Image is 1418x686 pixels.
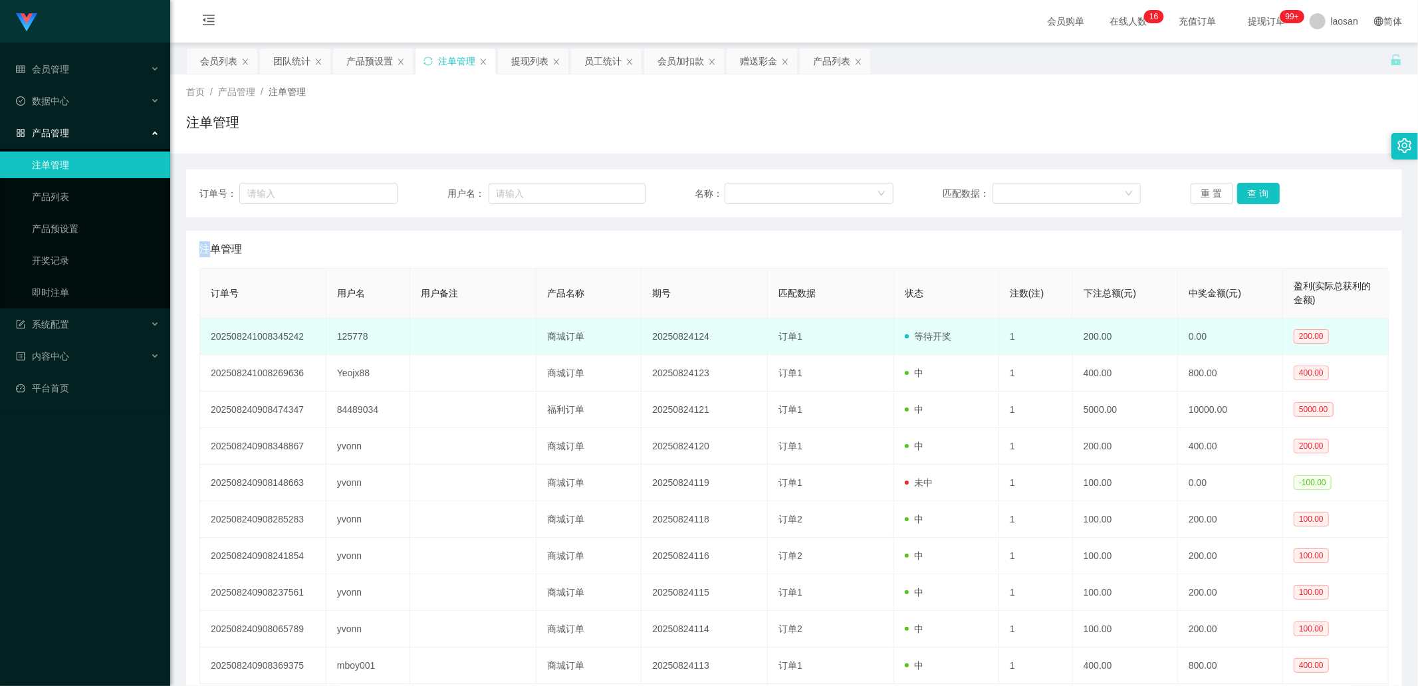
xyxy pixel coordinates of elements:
td: 1 [999,501,1073,538]
span: 中 [905,550,923,561]
td: 200.00 [1073,318,1178,355]
span: 中 [905,441,923,451]
span: 期号 [652,288,671,298]
span: 状态 [905,288,923,298]
td: 20250824113 [642,647,768,684]
span: -100.00 [1294,475,1332,490]
span: 用户名 [337,288,365,298]
span: 订单1 [778,368,802,378]
td: 100.00 [1073,501,1178,538]
td: 1 [999,538,1073,574]
td: 202508240908148663 [200,465,326,501]
a: 即时注单 [32,279,160,306]
i: 图标: close [781,58,789,66]
td: 5000.00 [1073,392,1178,428]
td: 1 [999,647,1073,684]
span: 等待开奖 [905,331,951,342]
span: / [261,86,263,97]
span: 200.00 [1294,439,1329,453]
input: 请输入 [239,183,398,204]
td: yvonn [326,574,411,611]
a: 开奖记录 [32,247,160,274]
td: 200.00 [1178,574,1283,611]
td: 0.00 [1178,465,1283,501]
i: 图标: close [314,58,322,66]
span: 中 [905,624,923,634]
span: / [210,86,213,97]
i: 图标: close [241,58,249,66]
span: 产品名称 [547,288,584,298]
a: 产品预设置 [32,215,160,242]
span: 产品管理 [16,128,69,138]
span: 数据中心 [16,96,69,106]
td: yvonn [326,538,411,574]
td: 20250824119 [642,465,768,501]
span: 会员管理 [16,64,69,74]
td: 商城订单 [536,611,642,647]
sup: 16 [1144,10,1163,23]
button: 查 询 [1237,183,1280,204]
td: 1 [999,428,1073,465]
td: 400.00 [1073,355,1178,392]
td: 1 [999,318,1073,355]
span: 盈利(实际总获利的金额) [1294,281,1371,305]
span: 400.00 [1294,658,1329,673]
td: 202508240908237561 [200,574,326,611]
span: 订单1 [778,587,802,598]
td: 800.00 [1178,355,1283,392]
span: 在线人数 [1104,17,1154,26]
span: 系统配置 [16,319,69,330]
td: 商城订单 [536,538,642,574]
span: 订单2 [778,624,802,634]
td: 20250824120 [642,428,768,465]
div: 员工统计 [584,49,622,74]
span: 注单管理 [269,86,306,97]
span: 订单号 [211,288,239,298]
input: 请输入 [489,183,646,204]
span: 订单1 [778,441,802,451]
td: 202508240908348867 [200,428,326,465]
td: 200.00 [1178,538,1283,574]
i: 图标: form [16,320,25,329]
a: 产品列表 [32,183,160,210]
td: 20250824116 [642,538,768,574]
i: 图标: profile [16,352,25,361]
td: mboy001 [326,647,411,684]
td: 202508240908241854 [200,538,326,574]
td: 1 [999,355,1073,392]
div: 团队统计 [273,49,310,74]
td: 商城订单 [536,574,642,611]
span: 订单1 [778,477,802,488]
td: 400.00 [1073,647,1178,684]
td: yvonn [326,501,411,538]
td: 商城订单 [536,428,642,465]
span: 100.00 [1294,512,1329,526]
span: 用户备注 [421,288,458,298]
td: 20250824114 [642,611,768,647]
div: 会员加扣款 [657,49,704,74]
div: 会员列表 [200,49,237,74]
i: 图标: menu-fold [186,1,231,43]
span: 首页 [186,86,205,97]
i: 图标: global [1374,17,1383,26]
td: 100.00 [1073,611,1178,647]
td: 20250824124 [642,318,768,355]
td: 商城订单 [536,647,642,684]
td: 10000.00 [1178,392,1283,428]
span: 匹配数据 [778,288,816,298]
span: 注单管理 [199,241,242,257]
span: 100.00 [1294,548,1329,563]
td: 800.00 [1178,647,1283,684]
td: 商城订单 [536,318,642,355]
span: 订单2 [778,550,802,561]
sup: 941 [1280,10,1304,23]
span: 订单1 [778,404,802,415]
td: 202508241008269636 [200,355,326,392]
span: 提现订单 [1242,17,1292,26]
i: 图标: down [878,189,886,199]
td: yvonn [326,611,411,647]
i: 图标: appstore-o [16,128,25,138]
i: 图标: close [626,58,634,66]
i: 图标: sync [423,57,433,66]
td: 200.00 [1178,611,1283,647]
